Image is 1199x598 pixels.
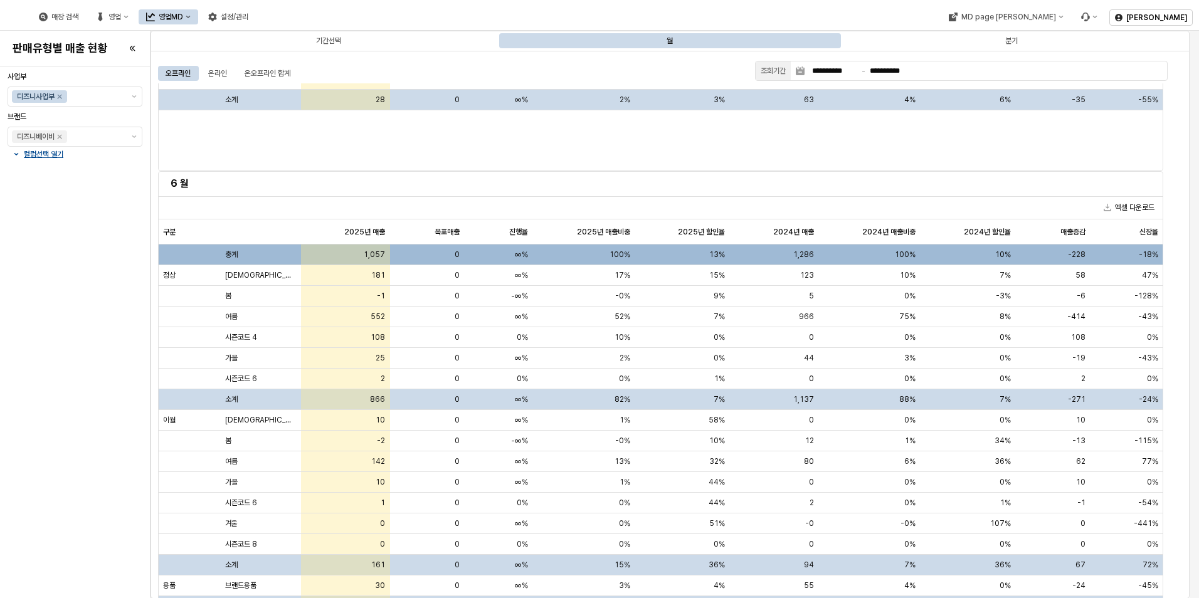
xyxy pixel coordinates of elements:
[714,580,725,590] span: 4%
[619,580,630,590] span: 3%
[1076,477,1085,487] span: 10
[1075,560,1085,570] span: 67
[225,539,257,549] span: 시즌코드 8
[714,539,725,549] span: 0%
[995,436,1011,446] span: 34%
[1000,580,1011,590] span: 0%
[201,66,235,81] div: 온라인
[1134,436,1158,446] span: -115%
[793,394,814,404] span: 1,137
[515,270,528,280] span: ∞%
[1126,13,1187,23] p: [PERSON_NAME]
[810,498,814,508] span: 2
[225,332,257,342] span: 시즌코드 4
[1138,312,1158,322] span: -43%
[515,580,528,590] span: ∞%
[225,353,238,363] span: 가을
[455,291,460,301] span: 0
[511,291,528,301] span: -∞%
[57,134,62,139] div: Remove 디즈니베이비
[17,130,55,143] div: 디즈니베이비
[709,415,725,425] span: 58%
[805,518,814,528] span: -0
[455,374,460,384] span: 0
[511,436,528,446] span: -∞%
[1080,539,1085,549] span: 0
[1147,477,1158,487] span: 0%
[1073,9,1104,24] div: Menu item 6
[1143,560,1158,570] span: 72%
[1077,291,1085,301] span: -6
[371,560,385,570] span: 161
[1067,312,1085,322] span: -414
[809,374,814,384] span: 0
[455,436,460,446] span: 0
[245,66,290,81] div: 온오프라인 합계
[1138,498,1158,508] span: -54%
[376,95,385,105] span: 28
[904,456,916,466] span: 6%
[714,374,725,384] span: 1%
[961,13,1055,21] div: MD page [PERSON_NAME]
[577,227,630,237] span: 2025년 매출비중
[799,312,814,322] span: 966
[8,72,26,81] span: 사업부
[804,560,814,570] span: 94
[515,477,528,487] span: ∞%
[709,249,725,260] span: 13%
[31,9,86,24] button: 매장 검색
[201,9,256,24] button: 설정/관리
[804,456,814,466] span: 80
[1000,498,1011,508] span: 1%
[225,249,238,260] span: 총계
[1134,518,1158,528] span: -441%
[435,227,460,237] span: 목표매출
[620,477,630,487] span: 1%
[1072,95,1085,105] span: -35
[1071,332,1085,342] span: 108
[709,518,725,528] span: 51%
[1138,580,1158,590] span: -45%
[371,312,385,322] span: 552
[615,270,630,280] span: 17%
[809,332,814,342] span: 0
[904,477,916,487] span: 0%
[509,227,528,237] span: 진행율
[171,177,1151,190] h5: 6 월
[667,33,673,48] div: 월
[862,227,916,237] span: 2024년 매출비중
[1005,33,1018,48] div: 분기
[515,394,528,404] span: ∞%
[515,560,528,570] span: ∞%
[895,249,916,260] span: 100%
[990,518,1011,528] span: 107%
[620,353,630,363] span: 2%
[159,33,498,48] div: 기간선택
[225,477,238,487] span: 가을
[904,560,916,570] span: 7%
[225,518,238,528] span: 겨울
[842,33,1181,48] div: 분기
[237,66,298,81] div: 온오프라인 합계
[225,291,231,301] span: 봄
[1147,332,1158,342] span: 0%
[615,560,630,570] span: 15%
[1138,353,1158,363] span: -43%
[1060,227,1085,237] span: 매출증감
[127,127,142,146] button: 제안 사항 표시
[377,291,385,301] span: -1
[709,477,725,487] span: 44%
[904,291,916,301] span: 0%
[678,227,725,237] span: 2025년 할인율
[139,9,198,24] div: 영업MD
[904,539,916,549] span: 0%
[455,498,460,508] span: 0
[370,394,385,404] span: 866
[163,227,176,237] span: 구분
[151,31,1199,598] main: App Frame
[709,456,725,466] span: 32%
[517,374,528,384] span: 0%
[941,9,1070,24] div: MD page 이동
[24,149,63,159] p: 컬럼선택 열기
[615,291,630,301] span: -0%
